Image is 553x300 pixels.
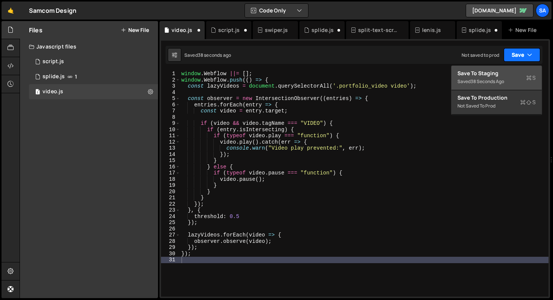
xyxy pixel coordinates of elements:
[43,88,63,95] div: video.js
[161,139,180,145] div: 12
[311,26,334,34] div: splide.js
[2,2,20,20] a: 🤙
[161,77,180,83] div: 2
[29,69,158,84] div: 14806/45266.js
[161,158,180,164] div: 15
[457,77,536,86] div: Saved
[526,74,536,82] span: S
[469,26,491,34] div: splide.js
[536,4,549,17] a: SA
[471,78,504,85] div: 38 seconds ago
[161,207,180,214] div: 23
[161,120,180,127] div: 9
[161,182,180,189] div: 19
[161,102,180,108] div: 6
[161,176,180,183] div: 18
[35,89,40,95] span: 1
[457,102,536,111] div: Not saved to prod
[161,71,180,77] div: 1
[29,26,43,34] h2: Files
[43,58,64,65] div: script.js
[466,4,533,17] a: [DOMAIN_NAME]
[451,90,542,115] button: Save to ProductionS Not saved to prod
[43,73,65,80] div: splide.js
[161,114,180,121] div: 8
[198,52,231,58] div: 38 seconds ago
[245,4,308,17] button: Code Only
[184,52,231,58] div: Saved
[218,26,240,34] div: script.js
[161,145,180,152] div: 13
[20,39,158,54] div: Javascript files
[161,108,180,114] div: 7
[161,152,180,158] div: 14
[29,54,158,69] div: 14806/38397.js
[161,214,180,220] div: 24
[161,83,180,89] div: 3
[520,98,536,106] span: S
[161,257,180,263] div: 31
[161,89,180,96] div: 4
[75,74,77,80] span: 1
[161,133,180,139] div: 11
[161,251,180,257] div: 30
[161,226,180,232] div: 26
[161,238,180,245] div: 28
[172,26,192,34] div: video.js
[462,52,499,58] div: Not saved to prod
[422,26,441,34] div: lenis.js
[161,201,180,208] div: 22
[161,244,180,251] div: 29
[457,70,536,77] div: Save to Staging
[161,170,180,176] div: 17
[161,232,180,238] div: 27
[508,26,539,34] div: New File
[121,27,149,33] button: New File
[504,48,540,62] button: Save
[457,94,536,102] div: Save to Production
[161,164,180,170] div: 16
[358,26,400,34] div: split-text-scroll-reveal.js
[161,127,180,133] div: 10
[161,189,180,195] div: 20
[451,66,542,90] button: Save to StagingS Saved38 seconds ago
[29,6,76,15] div: Samcom Design
[265,26,288,34] div: swiper.js
[161,195,180,201] div: 21
[29,84,158,99] div: 14806/45268.js
[161,220,180,226] div: 25
[161,95,180,102] div: 5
